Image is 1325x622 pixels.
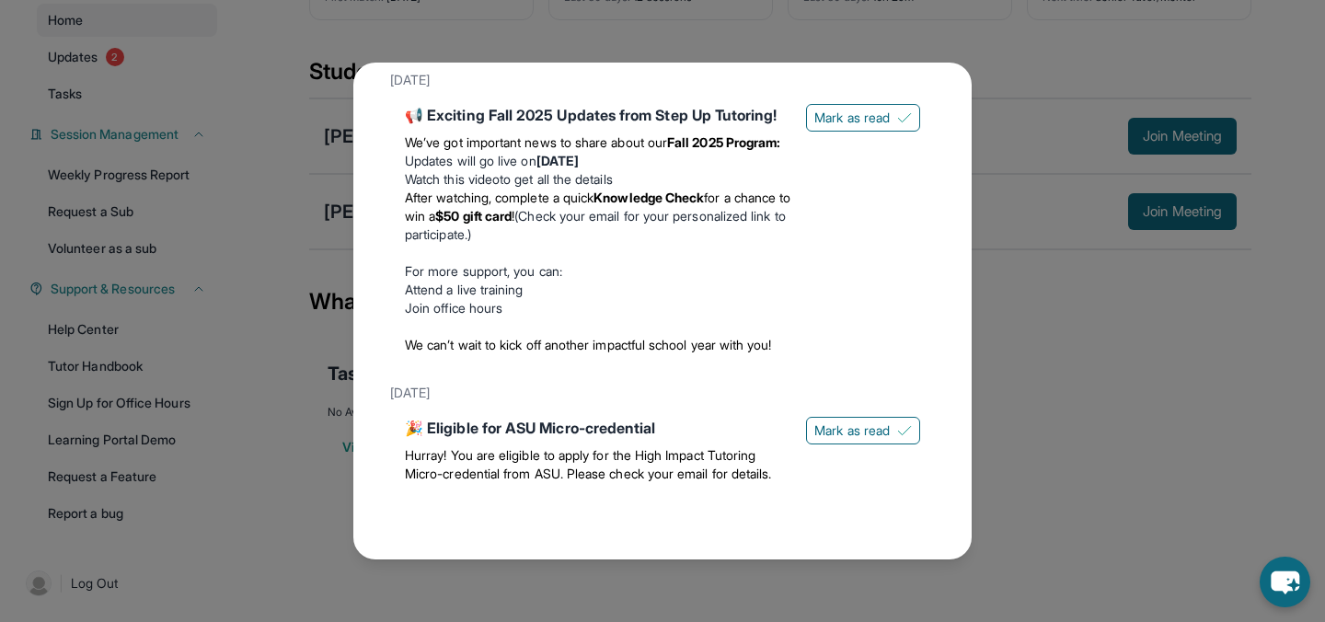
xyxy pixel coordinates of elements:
[390,63,935,97] div: [DATE]
[405,282,524,297] a: Attend a live training
[405,104,791,126] div: 📢 Exciting Fall 2025 Updates from Step Up Tutoring!
[536,153,579,168] strong: [DATE]
[405,189,791,244] li: (Check your email for your personalized link to participate.)
[405,134,667,150] span: We’ve got important news to share about our
[390,376,935,409] div: [DATE]
[897,110,912,125] img: Mark as read
[405,171,500,187] a: Watch this video
[405,152,791,170] li: Updates will go live on
[806,104,920,132] button: Mark as read
[435,208,512,224] strong: $50 gift card
[1260,557,1310,607] button: chat-button
[806,417,920,444] button: Mark as read
[814,421,890,440] span: Mark as read
[405,337,772,352] span: We can’t wait to kick off another impactful school year with you!
[405,170,791,189] li: to get all the details
[405,417,791,439] div: 🎉 Eligible for ASU Micro-credential
[814,109,890,127] span: Mark as read
[405,262,791,281] p: For more support, you can:
[405,190,593,205] span: After watching, complete a quick
[897,423,912,438] img: Mark as read
[405,300,502,316] a: Join office hours
[512,208,514,224] span: !
[667,134,780,150] strong: Fall 2025 Program:
[593,190,704,205] strong: Knowledge Check
[405,447,771,481] span: Hurray! You are eligible to apply for the High Impact Tutoring Micro-credential from ASU. Please ...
